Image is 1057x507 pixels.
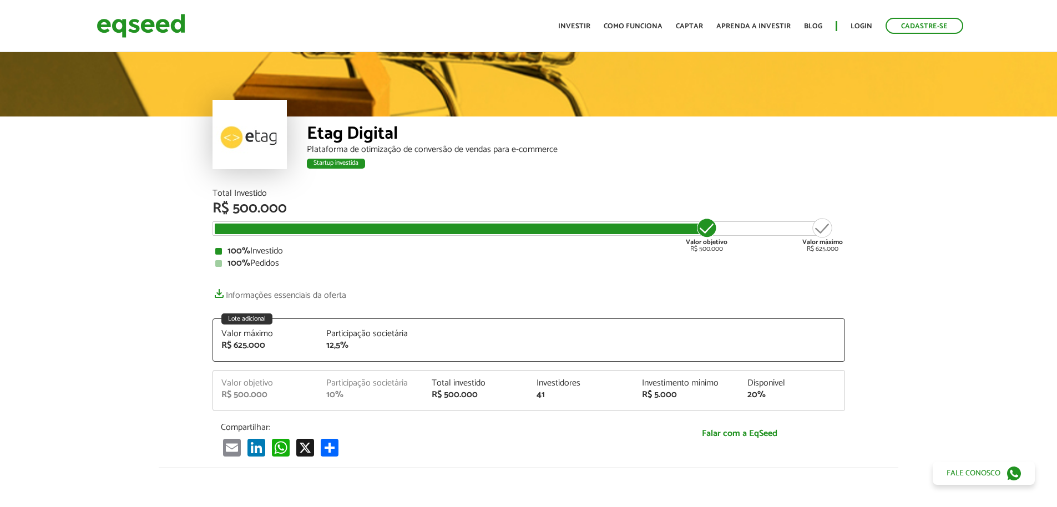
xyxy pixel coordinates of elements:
[221,313,272,325] div: Lote adicional
[537,379,625,388] div: Investidores
[215,259,842,268] div: Pedidos
[270,438,292,457] a: WhatsApp
[643,422,837,445] a: Falar com a EqSeed
[213,285,346,300] a: Informações essenciais da oferta
[604,23,662,30] a: Como funciona
[221,341,310,350] div: R$ 625.000
[294,438,316,457] a: X
[326,341,415,350] div: 12,5%
[642,391,731,399] div: R$ 5.000
[886,18,963,34] a: Cadastre-se
[97,11,185,40] img: EqSeed
[747,391,836,399] div: 20%
[326,379,415,388] div: Participação societária
[558,23,590,30] a: Investir
[221,379,310,388] div: Valor objetivo
[804,23,822,30] a: Blog
[221,438,243,457] a: Email
[933,462,1035,485] a: Fale conosco
[802,237,843,247] strong: Valor máximo
[851,23,872,30] a: Login
[747,379,836,388] div: Disponível
[326,391,415,399] div: 10%
[215,247,842,256] div: Investido
[432,391,520,399] div: R$ 500.000
[432,379,520,388] div: Total investido
[307,145,845,154] div: Plataforma de otimização de conversão de vendas para e-commerce
[307,125,845,145] div: Etag Digital
[686,237,727,247] strong: Valor objetivo
[642,379,731,388] div: Investimento mínimo
[307,159,365,169] div: Startup investida
[227,256,250,271] strong: 100%
[537,391,625,399] div: 41
[326,329,415,338] div: Participação societária
[213,189,845,198] div: Total Investido
[213,201,845,216] div: R$ 500.000
[221,391,310,399] div: R$ 500.000
[221,329,310,338] div: Valor máximo
[686,217,727,252] div: R$ 500.000
[245,438,267,457] a: LinkedIn
[676,23,703,30] a: Captar
[318,438,341,457] a: Compartilhar
[716,23,791,30] a: Aprenda a investir
[802,217,843,252] div: R$ 625.000
[227,244,250,258] strong: 100%
[221,422,626,433] p: Compartilhar:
